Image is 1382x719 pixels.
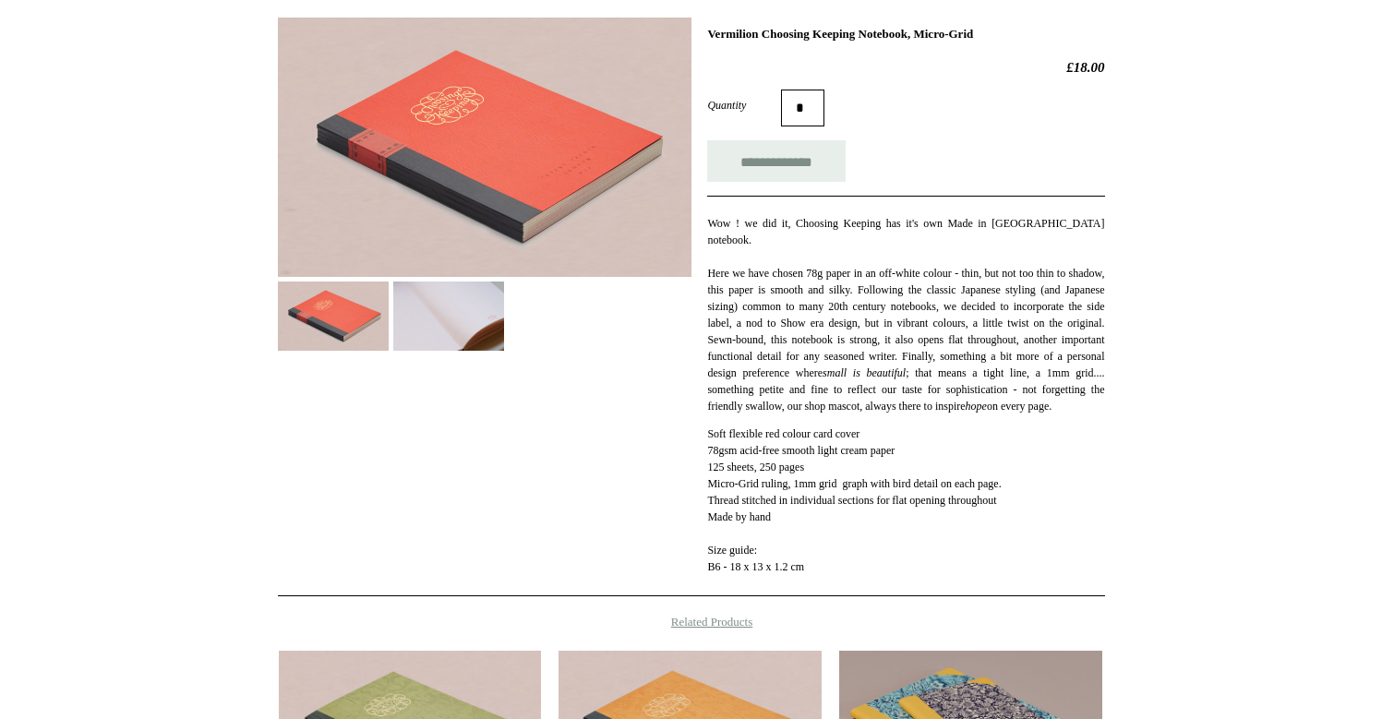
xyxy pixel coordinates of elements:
h1: Vermilion Choosing Keeping Notebook, Micro-Grid [707,27,1104,42]
span: 125 sheets, 250 pages [707,461,804,473]
label: Quantity [707,97,781,114]
p: Thread stitched in individual sections for flat opening throughout Made by hand Size guide: B6 - ... [707,425,1104,575]
img: Vermilion Choosing Keeping Notebook, Micro-Grid [278,282,389,351]
p: Wow ! we did it, Choosing Keeping has it's own Made in [GEOGRAPHIC_DATA] notebook. Here we have c... [707,215,1104,414]
span: 78gsm acid-free smooth light cream paper [707,444,895,457]
span: Soft flexible red colour card cover [707,427,859,440]
img: Vermilion Choosing Keeping Notebook, Micro-Grid [393,282,504,351]
span: Micro-Grid ruling, 1mm grid graph with bird detail on each page. [707,477,1001,490]
img: Vermilion Choosing Keeping Notebook, Micro-Grid [278,18,691,277]
h4: Related Products [230,615,1153,629]
em: hope [966,400,987,413]
h2: £18.00 [707,59,1104,76]
em: small is beautiful [823,366,906,379]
